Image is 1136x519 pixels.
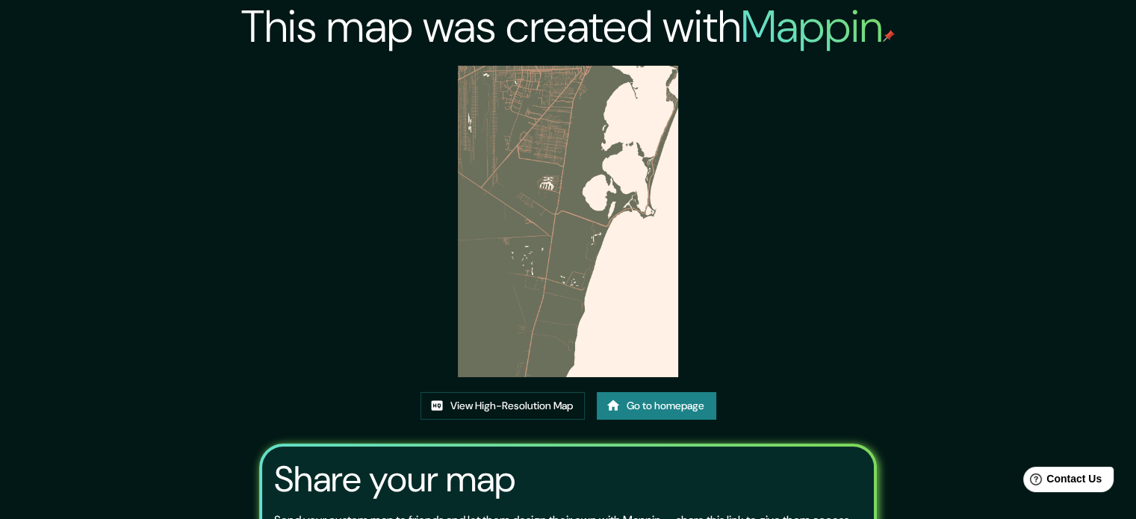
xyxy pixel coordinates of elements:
[597,392,716,420] a: Go to homepage
[420,392,585,420] a: View High-Resolution Map
[1003,461,1120,503] iframe: Help widget launcher
[883,30,895,42] img: mappin-pin
[274,459,515,500] h3: Share your map
[458,66,678,377] img: created-map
